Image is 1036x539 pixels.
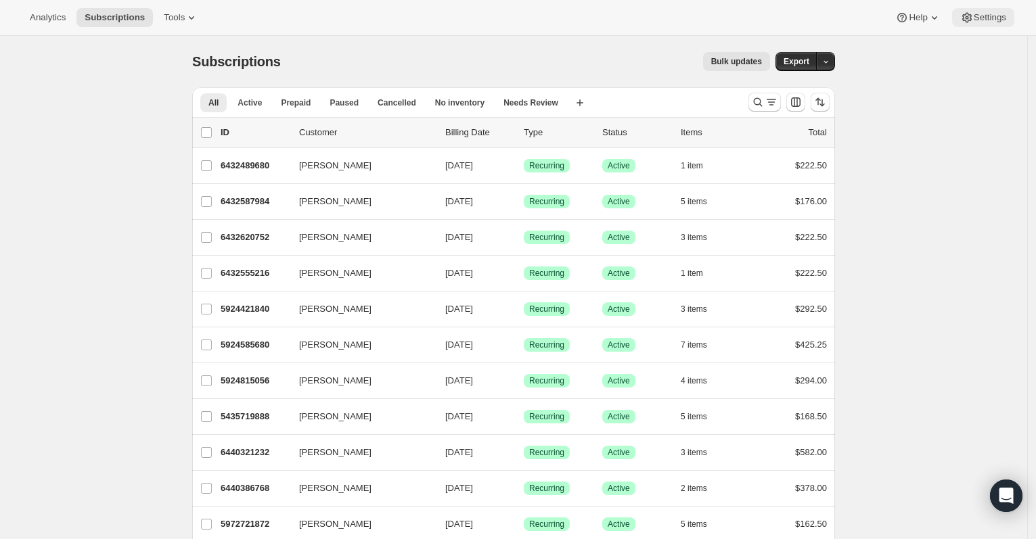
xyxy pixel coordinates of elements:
[990,479,1022,512] div: Open Intercom Messenger
[208,97,219,108] span: All
[909,12,927,23] span: Help
[299,517,371,531] span: [PERSON_NAME]
[221,479,827,498] div: 6440386768[PERSON_NAME][DATE]SuccessRecurringSuccessActive2 items$378.00
[681,443,722,462] button: 3 items
[164,12,185,23] span: Tools
[445,160,473,170] span: [DATE]
[795,339,827,350] span: $425.25
[299,482,371,495] span: [PERSON_NAME]
[711,56,762,67] span: Bulk updates
[681,519,707,530] span: 5 items
[299,126,434,139] p: Customer
[291,406,426,427] button: [PERSON_NAME]
[291,442,426,463] button: [PERSON_NAME]
[221,407,827,426] div: 5435719888[PERSON_NAME][DATE]SuccessRecurringSuccessActive5 items$168.50
[681,339,707,350] span: 7 items
[503,97,558,108] span: Needs Review
[85,12,145,23] span: Subscriptions
[299,159,371,172] span: [PERSON_NAME]
[795,519,827,529] span: $162.50
[445,519,473,529] span: [DATE]
[681,300,722,319] button: 3 items
[291,298,426,320] button: [PERSON_NAME]
[291,477,426,499] button: [PERSON_NAME]
[445,232,473,242] span: [DATE]
[608,304,630,314] span: Active
[529,375,564,386] span: Recurring
[608,519,630,530] span: Active
[681,126,748,139] div: Items
[221,159,288,172] p: 6432489680
[445,126,513,139] p: Billing Date
[681,479,722,498] button: 2 items
[795,196,827,206] span: $176.00
[524,126,591,139] div: Type
[786,93,805,112] button: Customize table column order and visibility
[608,483,630,494] span: Active
[795,160,827,170] span: $222.50
[529,232,564,243] span: Recurring
[221,371,827,390] div: 5924815056[PERSON_NAME][DATE]SuccessRecurringSuccessActive4 items$294.00
[291,191,426,212] button: [PERSON_NAME]
[291,370,426,392] button: [PERSON_NAME]
[221,302,288,316] p: 5924421840
[221,195,288,208] p: 6432587984
[299,266,371,280] span: [PERSON_NAME]
[608,375,630,386] span: Active
[445,268,473,278] span: [DATE]
[681,483,707,494] span: 2 items
[529,447,564,458] span: Recurring
[221,517,288,531] p: 5972721872
[330,97,359,108] span: Paused
[795,232,827,242] span: $222.50
[795,304,827,314] span: $292.50
[281,97,311,108] span: Prepaid
[299,410,371,423] span: [PERSON_NAME]
[445,375,473,385] span: [DATE]
[221,482,288,495] p: 6440386768
[445,196,473,206] span: [DATE]
[681,407,722,426] button: 5 items
[221,126,288,139] p: ID
[30,12,66,23] span: Analytics
[299,231,371,244] span: [PERSON_NAME]
[221,515,827,534] div: 5972721872[PERSON_NAME][DATE]SuccessRecurringSuccessActive5 items$162.50
[221,228,827,247] div: 6432620752[PERSON_NAME][DATE]SuccessRecurringSuccessActive3 items$222.50
[795,411,827,421] span: $168.50
[602,126,670,139] p: Status
[681,228,722,247] button: 3 items
[681,375,707,386] span: 4 items
[681,160,703,171] span: 1 item
[608,339,630,350] span: Active
[156,8,206,27] button: Tools
[784,56,809,67] span: Export
[608,411,630,422] span: Active
[681,232,707,243] span: 3 items
[681,156,718,175] button: 1 item
[795,268,827,278] span: $222.50
[529,339,564,350] span: Recurring
[291,227,426,248] button: [PERSON_NAME]
[681,268,703,279] span: 1 item
[703,52,770,71] button: Bulk updates
[681,196,707,207] span: 5 items
[681,447,707,458] span: 3 items
[221,156,827,175] div: 6432489680[PERSON_NAME][DATE]SuccessRecurringSuccessActive1 item$222.50
[221,300,827,319] div: 5924421840[PERSON_NAME][DATE]SuccessRecurringSuccessActive3 items$292.50
[445,339,473,350] span: [DATE]
[529,268,564,279] span: Recurring
[608,268,630,279] span: Active
[299,446,371,459] span: [PERSON_NAME]
[775,52,817,71] button: Export
[445,411,473,421] span: [DATE]
[445,447,473,457] span: [DATE]
[76,8,153,27] button: Subscriptions
[221,410,288,423] p: 5435719888
[435,97,485,108] span: No inventory
[952,8,1014,27] button: Settings
[569,93,591,112] button: Create new view
[291,262,426,284] button: [PERSON_NAME]
[221,192,827,211] div: 6432587984[PERSON_NAME][DATE]SuccessRecurringSuccessActive5 items$176.00
[748,93,781,112] button: Search and filter results
[681,192,722,211] button: 5 items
